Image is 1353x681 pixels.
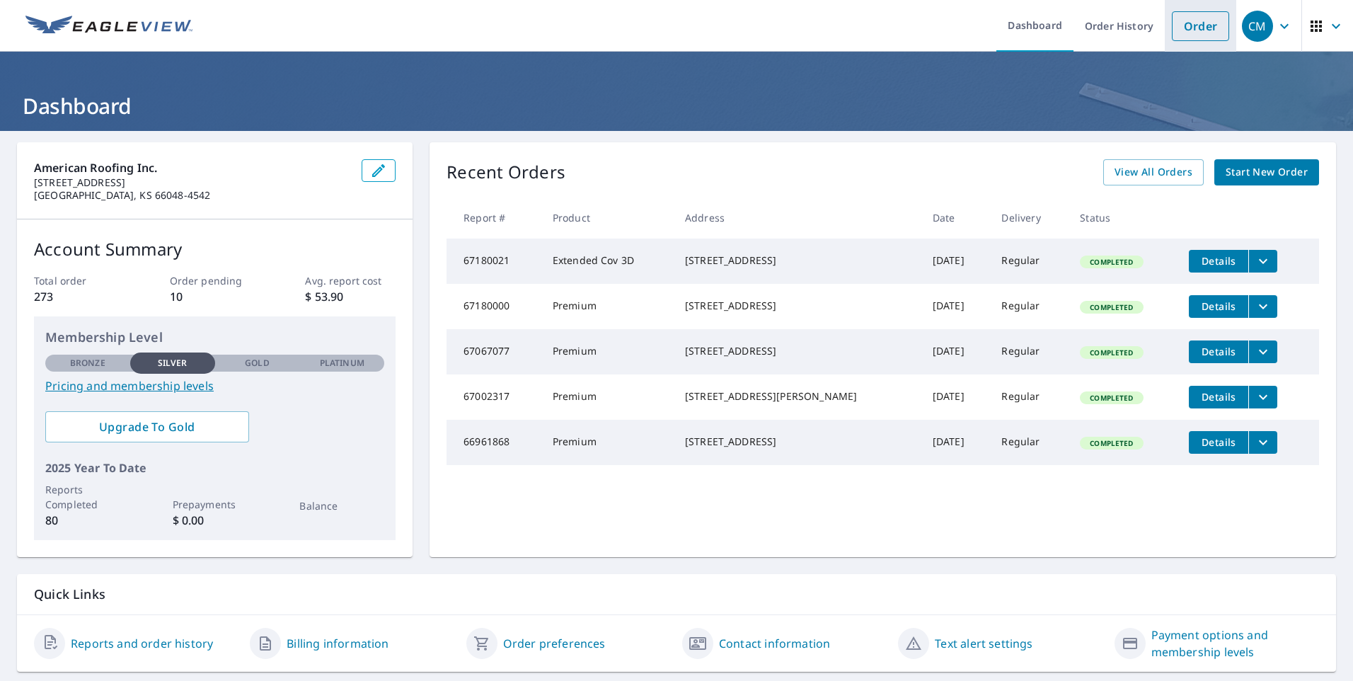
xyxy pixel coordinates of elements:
span: Details [1197,345,1240,358]
p: American Roofing Inc. [34,159,350,176]
th: Delivery [990,197,1069,239]
p: Avg. report cost [305,273,396,288]
p: Total order [34,273,125,288]
td: Regular [990,420,1069,465]
button: detailsBtn-67180021 [1189,250,1248,273]
p: Prepayments [173,497,258,512]
button: filesDropdownBtn-67002317 [1248,386,1277,408]
button: filesDropdownBtn-67180000 [1248,295,1277,318]
p: $ 0.00 [173,512,258,529]
div: [STREET_ADDRESS] [685,435,910,449]
p: Reports Completed [45,482,130,512]
span: View All Orders [1115,164,1192,181]
td: [DATE] [921,420,991,465]
span: Details [1197,435,1240,449]
button: filesDropdownBtn-67180021 [1248,250,1277,273]
a: Upgrade To Gold [45,411,249,442]
p: 273 [34,288,125,305]
td: Premium [541,284,674,329]
span: Completed [1081,302,1141,312]
span: Start New Order [1226,164,1308,181]
a: Start New Order [1214,159,1319,185]
td: Regular [990,374,1069,420]
button: detailsBtn-67067077 [1189,340,1248,363]
th: Date [921,197,991,239]
td: [DATE] [921,329,991,374]
p: Membership Level [45,328,384,347]
h1: Dashboard [17,91,1336,120]
a: Text alert settings [935,635,1032,652]
p: Recent Orders [447,159,565,185]
a: Contact information [719,635,830,652]
div: [STREET_ADDRESS] [685,344,910,358]
span: Completed [1081,438,1141,448]
p: 80 [45,512,130,529]
div: [STREET_ADDRESS][PERSON_NAME] [685,389,910,404]
a: Billing information [287,635,388,652]
td: 66961868 [447,420,541,465]
td: [DATE] [921,374,991,420]
a: Order [1172,11,1229,41]
th: Report # [447,197,541,239]
button: detailsBtn-66961868 [1189,431,1248,454]
span: Details [1197,299,1240,313]
div: [STREET_ADDRESS] [685,299,910,313]
span: Details [1197,390,1240,404]
p: 2025 Year To Date [45,459,384,476]
td: [DATE] [921,239,991,284]
td: 67002317 [447,374,541,420]
p: 10 [170,288,260,305]
img: EV Logo [25,16,192,37]
div: CM [1242,11,1273,42]
button: detailsBtn-67002317 [1189,386,1248,408]
p: Gold [245,357,269,370]
span: Completed [1081,393,1141,403]
td: Premium [541,329,674,374]
p: [STREET_ADDRESS] [34,176,350,189]
span: Details [1197,254,1240,268]
button: filesDropdownBtn-67067077 [1248,340,1277,363]
th: Status [1069,197,1178,239]
a: Pricing and membership levels [45,377,384,394]
td: Regular [990,329,1069,374]
a: Reports and order history [71,635,213,652]
th: Address [674,197,921,239]
td: [DATE] [921,284,991,329]
p: Silver [158,357,188,370]
button: filesDropdownBtn-66961868 [1248,431,1277,454]
p: [GEOGRAPHIC_DATA], KS 66048-4542 [34,189,350,202]
td: Regular [990,284,1069,329]
a: Payment options and membership levels [1151,626,1319,660]
div: [STREET_ADDRESS] [685,253,910,268]
td: 67180000 [447,284,541,329]
td: Extended Cov 3D [541,239,674,284]
p: $ 53.90 [305,288,396,305]
p: Balance [299,498,384,513]
td: Regular [990,239,1069,284]
a: Order preferences [503,635,606,652]
p: Platinum [320,357,364,370]
span: Completed [1081,257,1141,267]
td: Premium [541,374,674,420]
a: View All Orders [1103,159,1204,185]
p: Quick Links [34,585,1319,603]
td: 67067077 [447,329,541,374]
p: Bronze [70,357,105,370]
p: Account Summary [34,236,396,262]
th: Product [541,197,674,239]
span: Completed [1081,348,1141,357]
td: Premium [541,420,674,465]
p: Order pending [170,273,260,288]
button: detailsBtn-67180000 [1189,295,1248,318]
span: Upgrade To Gold [57,419,238,435]
td: 67180021 [447,239,541,284]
